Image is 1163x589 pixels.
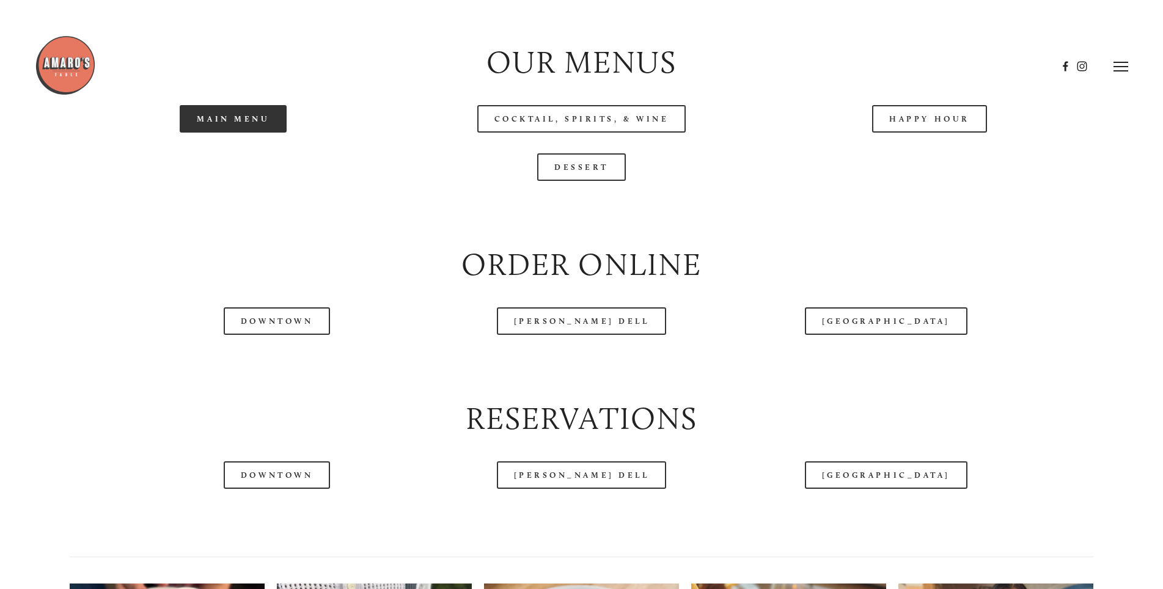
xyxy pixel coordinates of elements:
[35,35,96,96] img: Amaro's Table
[537,153,626,181] a: Dessert
[805,307,967,335] a: [GEOGRAPHIC_DATA]
[70,397,1093,441] h2: Reservations
[224,307,330,335] a: Downtown
[224,461,330,489] a: Downtown
[805,461,967,489] a: [GEOGRAPHIC_DATA]
[70,243,1093,287] h2: Order Online
[497,461,667,489] a: [PERSON_NAME] Dell
[497,307,667,335] a: [PERSON_NAME] Dell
